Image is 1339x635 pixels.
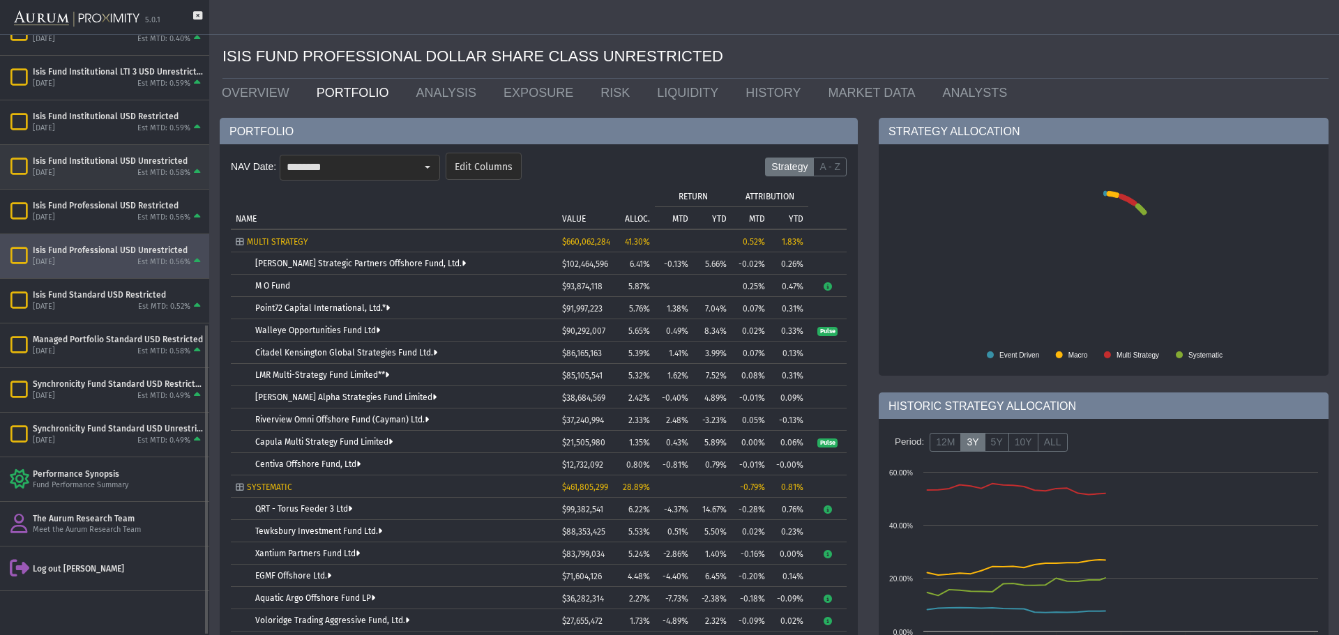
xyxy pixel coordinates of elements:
[628,549,650,559] span: 5.24%
[732,498,770,520] td: -0.28%
[255,303,390,313] a: Point72 Capital International, Ltd.*
[770,408,808,431] td: -0.13%
[33,391,55,401] div: [DATE]
[33,289,204,300] div: Isis Fund Standard USD Restricted
[770,565,808,587] td: 0.14%
[33,66,204,77] div: Isis Fund Institutional LTI 3 USD Unrestricted
[137,79,190,89] div: Est MTD: 0.59%
[736,237,765,247] div: 0.52%
[33,334,204,345] div: Managed Portfolio Standard USD Restricted
[736,482,765,492] div: -0.79%
[562,460,603,470] span: $12,732,092
[610,184,655,229] td: Column ALLOC.
[629,304,650,314] span: 5.76%
[889,522,913,530] text: 40.00%
[655,453,693,475] td: -0.81%
[562,349,602,358] span: $86,165,163
[33,257,55,268] div: [DATE]
[255,459,361,469] a: Centiva Offshore Fund, Ltd
[306,79,406,107] a: PORTFOLIO
[623,482,650,492] span: 28.89%
[446,153,522,180] dx-button: Edit Columns
[630,259,650,269] span: 6.41%
[33,34,55,45] div: [DATE]
[137,346,190,357] div: Est MTD: 0.58%
[562,549,605,559] span: $83,799,034
[628,527,650,537] span: 5.53%
[562,616,603,626] span: $27,655,472
[655,520,693,542] td: 0.51%
[732,206,770,229] td: Column MTD
[1008,433,1038,452] label: 10Y
[749,214,765,224] p: MTD
[562,572,602,581] span: $71,604,126
[629,438,650,447] span: 1.35%
[628,349,650,358] span: 5.39%
[493,79,590,107] a: EXPOSURE
[732,297,770,319] td: 0.07%
[33,155,204,167] div: Isis Fund Institutional USD Unrestricted
[562,482,608,492] span: $461,805,299
[255,549,360,558] a: Xantium Partners Fund Ltd
[137,391,190,401] div: Est MTD: 0.49%
[255,571,331,581] a: EGMF Offshore Ltd.
[775,482,803,492] div: 0.81%
[770,587,808,609] td: -0.09%
[693,542,732,565] td: 1.40%
[879,118,1329,144] div: STRATEGY ALLOCATION
[693,565,732,587] td: 6.45%
[138,302,190,312] div: Est MTD: 0.52%
[628,572,650,581] span: 4.48%
[255,526,382,536] a: Tewksbury Investment Fund Ltd.
[33,436,55,446] div: [DATE]
[985,433,1009,452] label: 5Y
[732,520,770,542] td: 0.02%
[817,438,838,448] span: Pulse
[765,158,814,177] label: Strategy
[655,386,693,408] td: -0.40%
[817,326,838,335] a: Pulse
[746,192,794,201] p: ATTRIBUTION
[562,326,605,336] span: $90,292,007
[732,342,770,364] td: 0.07%
[220,118,858,144] div: PORTFOLIO
[693,498,732,520] td: 14.67%
[628,415,650,425] span: 2.33%
[732,252,770,275] td: -0.02%
[137,257,190,268] div: Est MTD: 0.56%
[255,392,437,402] a: [PERSON_NAME] Alpha Strategies Fund Limited
[889,575,913,583] text: 20.00%
[455,161,513,174] span: Edit Columns
[1188,351,1223,359] text: Systematic
[770,319,808,342] td: 0.33%
[33,168,55,178] div: [DATE]
[33,123,55,134] div: [DATE]
[625,237,650,247] span: 41.30%
[562,259,608,269] span: $102,464,596
[672,214,688,224] p: MTD
[33,346,55,357] div: [DATE]
[33,480,204,491] div: Fund Performance Summary
[818,79,932,107] a: MARKET DATA
[33,423,204,434] div: Synchronicity Fund Standard USD Unrestricted
[693,342,732,364] td: 3.99%
[590,79,646,107] a: RISK
[255,326,380,335] a: Walleye Opportunities Fund Ltd
[770,431,808,453] td: 0.06%
[775,237,803,247] div: 1.83%
[732,319,770,342] td: 0.02%
[646,79,735,107] a: LIQUIDITY
[231,184,557,229] td: Column NAME
[557,184,610,229] td: Column VALUE
[770,297,808,319] td: 0.31%
[732,542,770,565] td: -0.16%
[145,15,160,26] div: 5.0.1
[693,252,732,275] td: 5.66%
[33,525,204,535] div: Meet the Aurum Research Team
[932,79,1024,107] a: ANALYSTS
[562,393,605,403] span: $38,684,569
[255,415,429,424] a: Riverview Omni Offshore Fund (Cayman) Ltd.
[1038,433,1068,452] label: ALL
[562,214,586,224] p: VALUE
[770,520,808,542] td: 0.23%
